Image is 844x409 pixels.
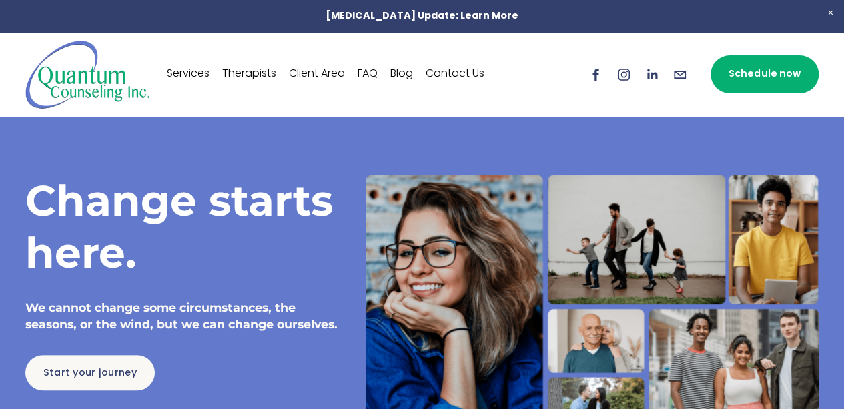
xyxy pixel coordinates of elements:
[25,175,343,278] h1: Change starts here.
[711,55,819,93] a: Schedule now
[673,67,687,82] a: info@quantumcounselinginc.com
[25,300,343,332] h4: We cannot change some circumstances, the seasons, or the wind, but we can change ourselves.
[289,64,345,85] a: Client Area
[25,355,155,390] a: Start your journey
[167,64,209,85] a: Services
[645,67,659,82] a: LinkedIn
[616,67,631,82] a: Instagram
[426,64,484,85] a: Contact Us
[358,64,378,85] a: FAQ
[222,64,276,85] a: Therapists
[25,39,150,109] img: Quantum Counseling Inc. | Change starts here.
[390,64,413,85] a: Blog
[588,67,603,82] a: Facebook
